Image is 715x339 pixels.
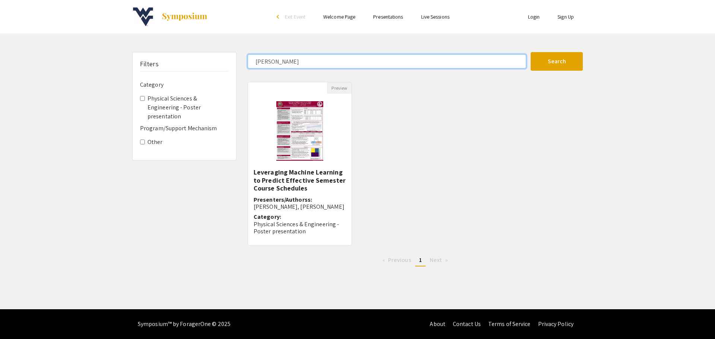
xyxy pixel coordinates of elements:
[248,54,526,68] input: Search Keyword(s) Or Author(s)
[254,240,275,248] span: Mentor:
[248,255,583,266] ul: Pagination
[140,60,159,68] h5: Filters
[531,52,583,71] button: Search
[277,15,281,19] div: arrow_back_ios
[138,309,231,339] div: Symposium™ by ForagerOne © 2025
[161,12,208,21] img: Symposium by ForagerOne
[488,320,531,328] a: Terms of Service
[421,13,449,20] a: Live Sessions
[557,13,574,20] a: Sign Up
[269,94,330,168] img: <p>Leveraging Machine Learning to Predict Effective Semester Course Schedules </p>
[430,320,445,328] a: About
[254,213,281,221] span: Category:
[430,256,442,264] span: Next
[254,221,346,235] p: Physical Sciences & Engineering - Poster presentation
[248,82,352,246] div: Open Presentation <p>Leveraging Machine Learning to Predict Effective Semester Course Schedules </p>
[140,81,229,88] h6: Category
[132,7,154,26] img: 17th Annual Summer Undergraduate Research Symposium
[147,138,163,147] label: Other
[327,82,352,94] button: Preview
[147,94,229,121] label: Physical Sciences & Engineering - Poster presentation
[528,13,540,20] a: Login
[373,13,403,20] a: Presentations
[419,256,422,264] span: 1
[254,196,346,210] h6: Presenters/Authorss:
[453,320,481,328] a: Contact Us
[6,306,32,333] iframe: Chat
[254,168,346,192] h5: Leveraging Machine Learning to Predict Effective Semester Course Schedules
[254,203,344,211] span: [PERSON_NAME], [PERSON_NAME]
[323,13,355,20] a: Welcome Page
[140,125,229,132] h6: Program/Support Mechanism
[538,320,573,328] a: Privacy Policy
[388,256,411,264] span: Previous
[132,7,208,26] a: 17th Annual Summer Undergraduate Research Symposium
[285,13,305,20] span: Exit Event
